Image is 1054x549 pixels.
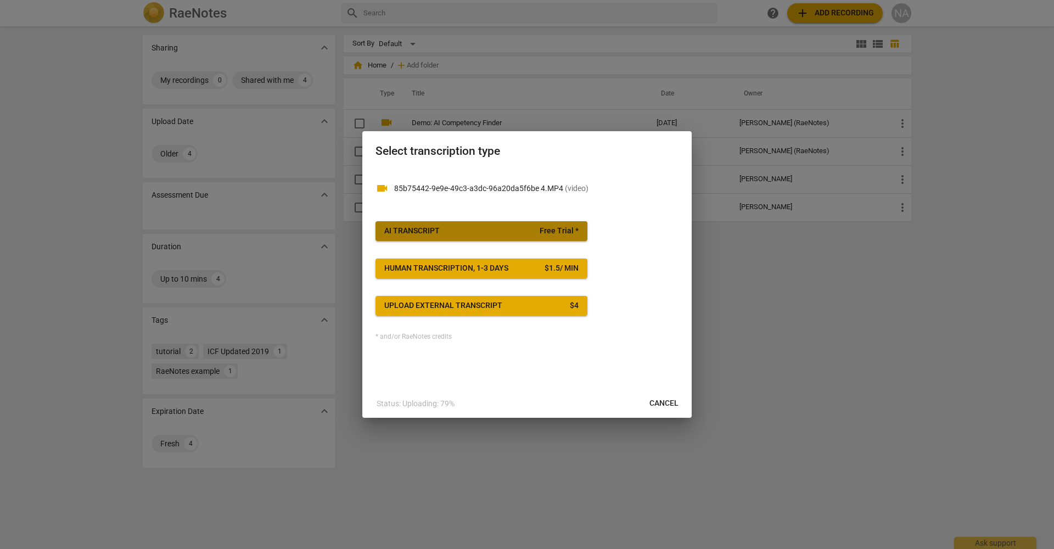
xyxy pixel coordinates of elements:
[375,296,587,316] button: Upload external transcript$4
[565,184,588,193] span: ( video )
[540,226,579,237] span: Free Trial *
[375,221,587,241] button: AI TranscriptFree Trial *
[375,144,679,158] h2: Select transcription type
[384,263,508,274] div: Human transcription, 1-3 days
[641,394,687,413] button: Cancel
[545,263,579,274] div: $ 1.5 / min
[384,300,502,311] div: Upload external transcript
[394,183,679,194] p: 85b75442-9e9e-49c3-a3dc-96a20da5f6be 4.MP4(video)
[649,398,679,409] span: Cancel
[375,259,587,278] button: Human transcription, 1-3 days$1.5/ min
[375,333,679,341] div: * and/or RaeNotes credits
[384,226,440,237] div: AI Transcript
[377,398,455,410] p: Status: Uploading: 79%
[570,300,579,311] div: $ 4
[375,182,389,195] span: videocam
